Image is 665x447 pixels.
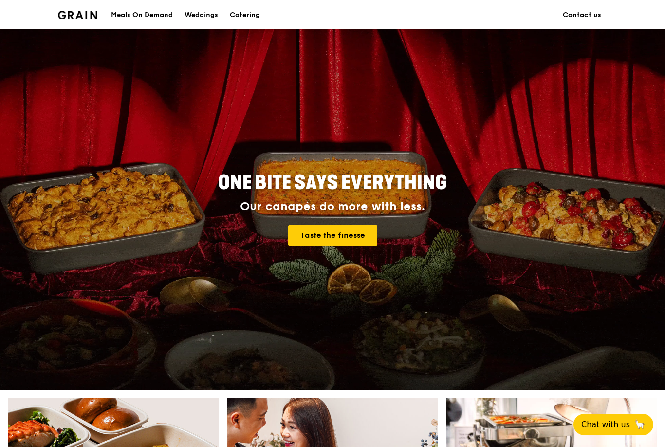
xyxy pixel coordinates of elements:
button: Chat with us🦙 [573,414,653,435]
div: Catering [230,0,260,30]
div: Our canapés do more with less. [157,200,508,214]
div: Weddings [185,0,218,30]
div: Meals On Demand [111,0,173,30]
span: Chat with us [581,419,630,430]
span: 🦙 [634,419,646,430]
a: Contact us [557,0,607,30]
img: Grain [58,11,97,19]
a: Catering [224,0,266,30]
a: Weddings [179,0,224,30]
a: Taste the finesse [288,225,377,246]
span: ONE BITE SAYS EVERYTHING [218,171,447,194]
